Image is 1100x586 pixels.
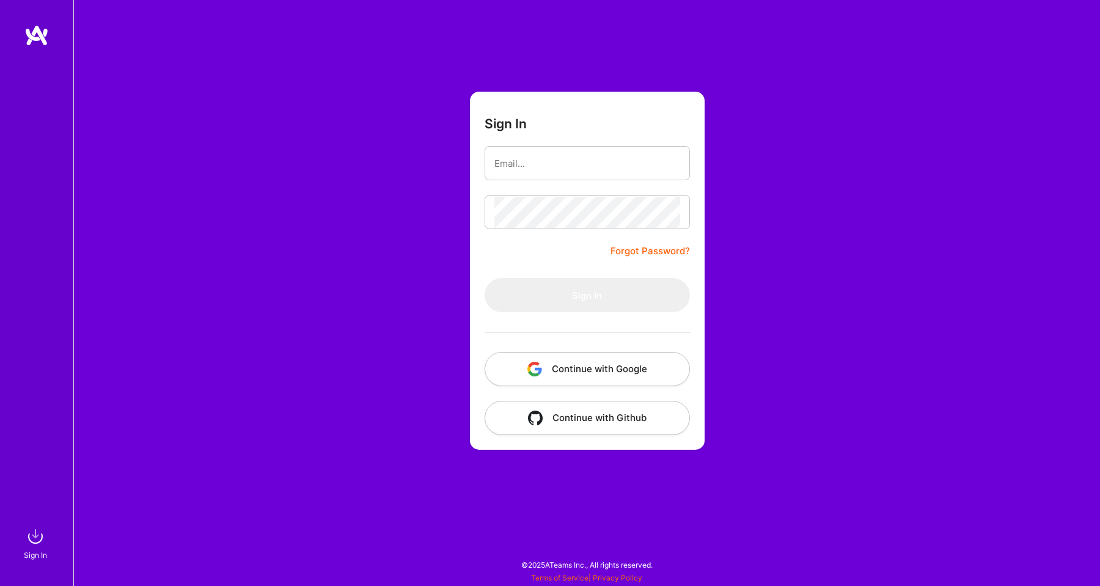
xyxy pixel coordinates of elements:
[485,278,690,312] button: Sign In
[485,401,690,435] button: Continue with Github
[24,549,47,562] div: Sign In
[485,116,527,131] h3: Sign In
[73,549,1100,580] div: © 2025 ATeams Inc., All rights reserved.
[527,362,542,376] img: icon
[23,524,48,549] img: sign in
[528,411,543,425] img: icon
[531,573,642,582] span: |
[485,352,690,386] button: Continue with Google
[610,244,690,258] a: Forgot Password?
[26,524,48,562] a: sign inSign In
[531,573,588,582] a: Terms of Service
[593,573,642,582] a: Privacy Policy
[24,24,49,46] img: logo
[494,148,680,179] input: Email...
